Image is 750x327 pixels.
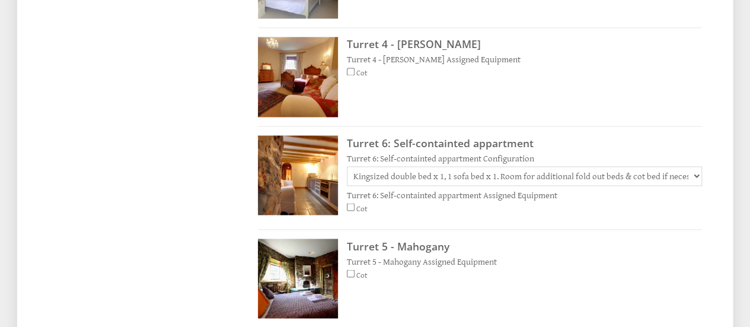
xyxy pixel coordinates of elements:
[356,68,368,78] label: Cot
[347,55,702,65] label: Turret 4 - [PERSON_NAME] Assigned Equipment
[347,239,702,253] h3: Turret 5 - Mahogany
[356,204,368,213] label: Cot
[347,190,702,200] label: Turret 6: Self-containted appartment Assigned Equipment
[347,153,702,163] label: Turret 6: Self-containted appartment Configuration
[356,270,368,280] label: Cot
[347,256,702,266] label: Turret 5 - Mahogany Assigned Equipment
[347,37,702,51] h3: Turret 4 - [PERSON_NAME]
[258,239,338,319] img: Room Image
[258,37,338,117] img: Room Image
[258,135,338,215] img: Room Image
[347,135,702,150] h3: Turret 6: Self-containted appartment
